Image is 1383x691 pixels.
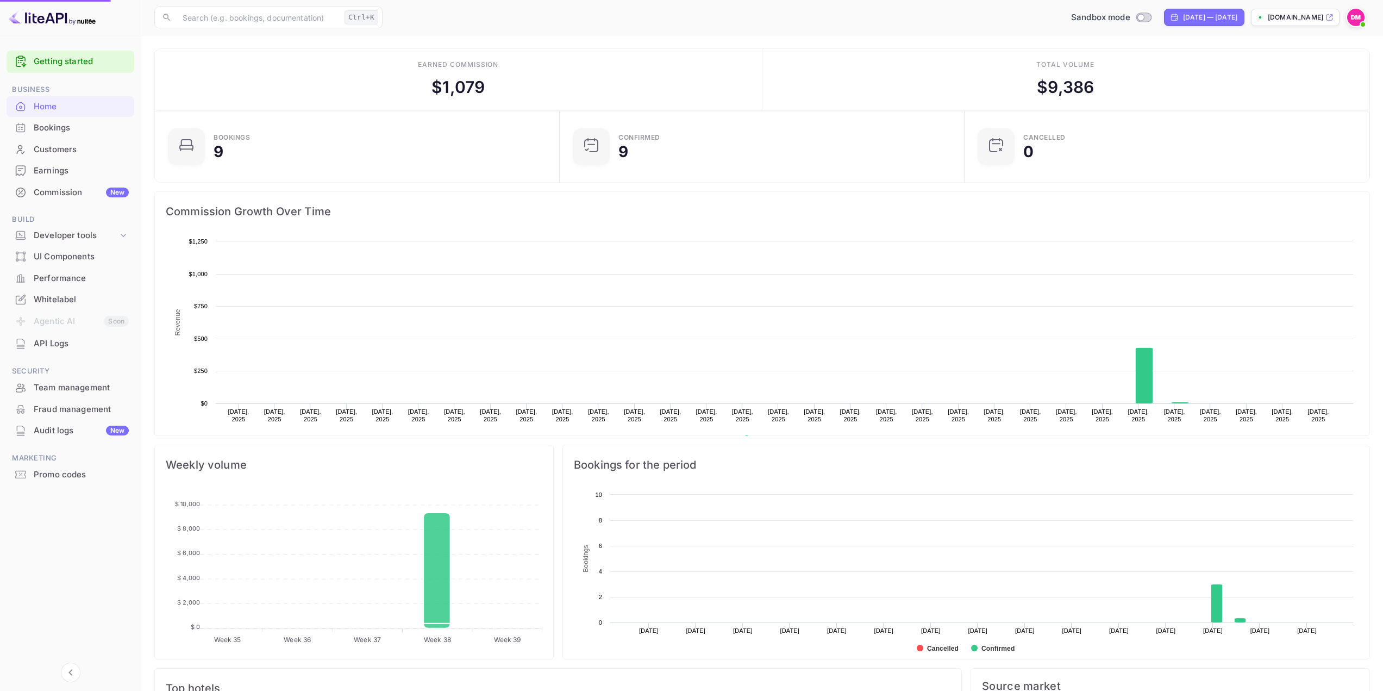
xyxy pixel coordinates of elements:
text: [DATE], 2025 [1272,408,1293,422]
div: Developer tools [7,226,134,245]
text: [DATE], 2025 [624,408,645,422]
text: [DATE], 2025 [1092,408,1113,422]
a: Performance [7,268,134,288]
div: 9 [618,144,628,159]
text: [DATE], 2025 [1128,408,1149,422]
div: Total volume [1036,60,1094,70]
div: UI Components [34,251,129,263]
text: [DATE], 2025 [948,408,969,422]
text: [DATE], 2025 [300,408,321,422]
div: Bookings [34,122,129,134]
text: $1,000 [189,271,208,277]
text: [DATE], 2025 [732,408,753,422]
div: Whitelabel [7,289,134,310]
tspan: Week 39 [494,636,521,644]
div: [DATE] — [DATE] [1183,13,1237,22]
text: $0 [201,400,208,407]
text: [DATE] [827,627,847,634]
text: 0 [599,619,602,626]
div: Home [34,101,129,113]
div: Team management [34,382,129,394]
tspan: $ 4,000 [177,574,200,582]
text: [DATE] [921,627,941,634]
text: [DATE] [686,627,705,634]
tspan: $ 10,000 [175,500,200,508]
tspan: $ 0 [191,623,200,631]
text: [DATE], 2025 [1056,408,1077,422]
text: [DATE], 2025 [444,408,465,422]
text: 6 [599,543,602,549]
text: [DATE], 2025 [1308,408,1329,422]
text: $500 [194,335,208,342]
a: Customers [7,139,134,159]
a: Bookings [7,117,134,138]
text: [DATE] [968,627,988,634]
div: Getting started [7,51,134,73]
text: [DATE], 2025 [516,408,537,422]
tspan: $ 8,000 [177,525,200,532]
text: [DATE] [733,627,753,634]
div: Performance [34,272,129,285]
text: 4 [599,568,602,575]
div: Bookings [214,134,250,141]
div: 9 [214,144,223,159]
div: $ 9,386 [1037,75,1094,99]
div: New [106,188,129,197]
button: Collapse navigation [61,663,80,682]
div: Developer tools [34,229,118,242]
a: UI Components [7,246,134,266]
a: API Logs [7,333,134,353]
text: [DATE], 2025 [768,408,789,422]
text: $250 [194,368,208,374]
text: [DATE] [874,627,893,634]
text: [DATE] [1062,627,1082,634]
text: [DATE] [1109,627,1129,634]
div: Whitelabel [34,294,129,306]
text: [DATE], 2025 [840,408,861,422]
div: Fraud management [34,403,129,416]
span: Bookings for the period [574,456,1359,474]
div: Commission [34,186,129,199]
span: Weekly volume [166,456,542,474]
a: Earnings [7,160,134,180]
text: 2 [599,594,602,600]
tspan: $ 6,000 [177,549,200,557]
text: [DATE] [639,627,659,634]
text: [DATE], 2025 [696,408,717,422]
div: Promo codes [34,469,129,481]
text: [DATE], 2025 [480,408,501,422]
a: Promo codes [7,464,134,484]
text: [DATE], 2025 [408,408,429,422]
div: Earnings [7,160,134,182]
div: Audit logsNew [7,420,134,441]
span: Security [7,365,134,377]
div: UI Components [7,246,134,267]
text: [DATE], 2025 [1020,408,1041,422]
div: API Logs [34,338,129,350]
span: Business [7,84,134,96]
text: [DATE] [780,627,799,634]
a: CommissionNew [7,182,134,202]
text: 8 [599,517,602,524]
text: [DATE] [1156,627,1176,634]
text: [DATE], 2025 [804,408,825,422]
text: [DATE], 2025 [552,408,573,422]
tspan: Week 38 [424,636,451,644]
text: [DATE] [1297,627,1317,634]
div: Performance [7,268,134,289]
div: Customers [7,139,134,160]
a: Home [7,96,134,116]
input: Search (e.g. bookings, documentation) [176,7,340,28]
text: [DATE], 2025 [876,408,897,422]
a: Audit logsNew [7,420,134,440]
span: Build [7,214,134,226]
tspan: Week 36 [284,636,311,644]
div: Earned commission [418,60,498,70]
text: [DATE], 2025 [660,408,681,422]
img: LiteAPI logo [9,9,96,26]
div: Customers [34,144,129,156]
text: [DATE], 2025 [984,408,1005,422]
text: [DATE], 2025 [1164,408,1185,422]
text: Confirmed [981,645,1015,652]
text: [DATE] [1015,627,1035,634]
